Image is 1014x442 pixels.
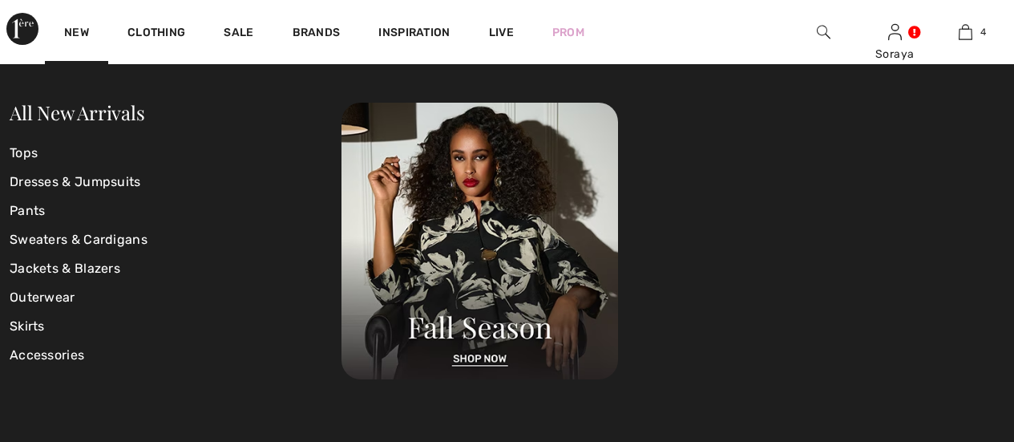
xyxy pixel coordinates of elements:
[341,103,618,379] img: 250825120107_a8d8ca038cac6.jpg
[10,283,341,312] a: Outerwear
[860,46,930,63] div: Soraya
[6,13,38,45] img: 1ère Avenue
[10,225,341,254] a: Sweaters & Cardigans
[10,197,341,225] a: Pants
[888,24,902,39] a: Sign In
[959,22,972,42] img: My Bag
[911,322,998,362] iframe: Opens a widget where you can find more information
[127,26,185,43] a: Clothing
[980,25,986,39] span: 4
[888,22,902,42] img: My Info
[817,22,830,42] img: search the website
[552,24,584,41] a: Prom
[64,26,89,43] a: New
[10,99,144,125] a: All New Arrivals
[10,254,341,283] a: Jackets & Blazers
[10,139,341,168] a: Tops
[10,341,341,370] a: Accessories
[293,26,341,43] a: Brands
[10,168,341,197] a: Dresses & Jumpsuits
[378,26,450,43] span: Inspiration
[489,24,514,41] a: Live
[10,312,341,341] a: Skirts
[931,22,1000,42] a: 4
[224,26,253,43] a: Sale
